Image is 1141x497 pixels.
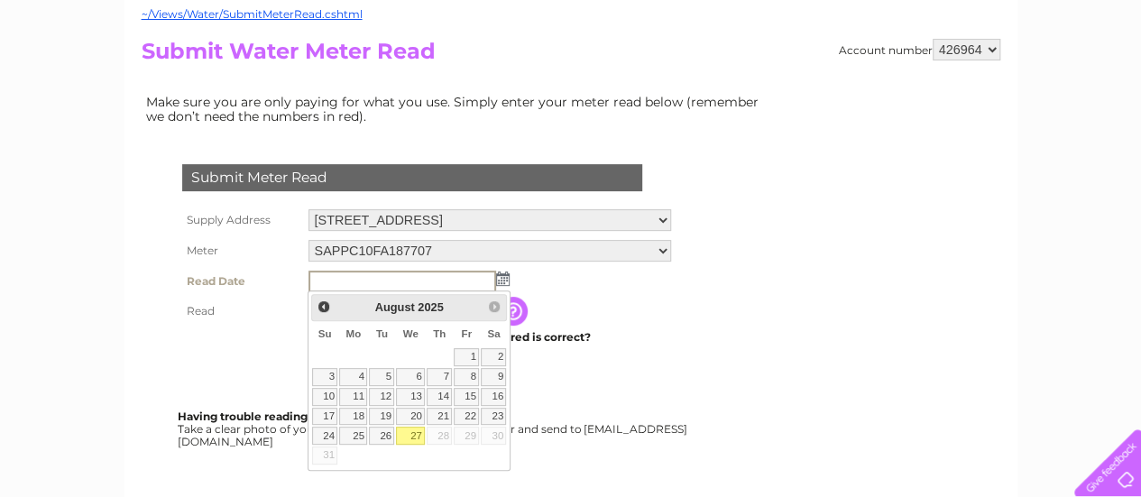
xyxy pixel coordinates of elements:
span: August [375,300,415,314]
th: Supply Address [178,205,304,235]
input: Information [499,297,531,326]
a: 25 [339,427,367,445]
span: 2025 [418,300,443,314]
th: Read [178,297,304,326]
a: 2 [481,348,506,366]
a: ~/Views/Water/SubmitMeterRead.cshtml [142,7,363,21]
a: 11 [339,388,367,406]
a: 23 [481,408,506,426]
a: 18 [339,408,367,426]
a: 5 [369,368,394,386]
a: 19 [369,408,394,426]
a: 20 [396,408,425,426]
a: 15 [454,388,479,406]
a: 21 [427,408,452,426]
a: 27 [396,427,425,445]
a: 1 [454,348,479,366]
td: Are you sure the read you have entered is correct? [304,326,676,349]
span: Wednesday [403,328,419,339]
a: 0333 014 3131 [801,9,925,32]
a: 8 [454,368,479,386]
a: 16 [481,388,506,406]
span: Friday [461,328,472,339]
span: Thursday [433,328,446,339]
a: Log out [1081,77,1124,90]
div: Clear Business is a trading name of Verastar Limited (registered in [GEOGRAPHIC_DATA] No. 3667643... [145,10,998,87]
a: 26 [369,427,394,445]
a: 12 [369,388,394,406]
a: Water [824,77,858,90]
a: Blog [984,77,1010,90]
img: logo.png [40,47,132,102]
a: Telecoms [919,77,973,90]
span: Saturday [487,328,500,339]
a: 7 [427,368,452,386]
span: Monday [345,328,361,339]
a: 3 [312,368,337,386]
div: Submit Meter Read [182,164,642,191]
td: Make sure you are only paying for what you use. Simply enter your meter read below (remember we d... [142,90,773,128]
a: Prev [314,297,335,318]
div: Account number [839,39,1000,60]
a: Contact [1021,77,1065,90]
a: 10 [312,388,337,406]
b: Having trouble reading your meter? [178,410,380,423]
img: ... [496,272,510,286]
a: 4 [339,368,367,386]
h2: Submit Water Meter Read [142,39,1000,73]
span: Tuesday [376,328,388,339]
a: 17 [312,408,337,426]
a: 14 [427,388,452,406]
a: 24 [312,427,337,445]
span: Sunday [318,328,332,339]
a: 9 [481,368,506,386]
a: 13 [396,388,425,406]
span: Prev [317,299,331,314]
a: Energy [869,77,908,90]
div: Take a clear photo of your readings, tell us which supply it's for and send to [EMAIL_ADDRESS][DO... [178,410,690,447]
th: Meter [178,235,304,266]
th: Read Date [178,266,304,297]
a: 22 [454,408,479,426]
a: 6 [396,368,425,386]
